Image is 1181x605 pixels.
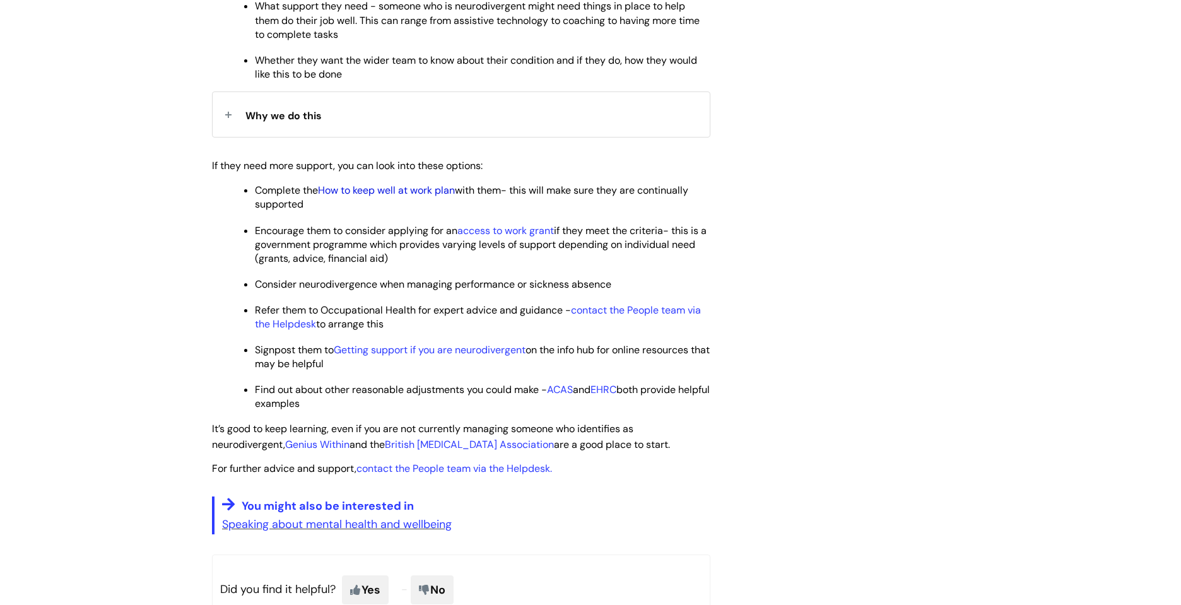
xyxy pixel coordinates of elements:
[255,303,701,331] span: Refer them to Occupational Health for expert advice and guidance - to arrange this
[255,184,688,211] span: Complete the with them- this will make sure they are continually supported
[212,462,557,475] span: For further advice and support,
[411,575,454,604] span: No
[457,224,554,237] a: access to work grant
[547,383,573,396] a: ACAS
[356,462,552,475] a: contact the People team via the Helpdesk.
[342,575,389,604] span: Yes
[285,438,350,451] a: Genius Within
[255,54,697,81] span: Whether they want the wider team to know about their condition and if they do, how they would lik...
[212,422,670,451] span: It’s good to keep learning, even if you are not currently managing someone who identifies as neur...
[255,343,710,370] span: Signpost them to on the info hub for online resources that may be helpful
[318,184,455,197] a: How to keep well at work plan
[255,278,611,291] span: Consider neurodivergence when managing performance or sickness absence
[212,159,483,172] span: If they need more support, you can look into these options:
[245,109,322,122] span: Why we do this
[334,343,526,356] a: Getting support if you are neurodivergent
[385,438,554,451] a: British [MEDICAL_DATA] Association
[242,498,414,514] span: You might also be interested in
[255,383,710,410] span: Find out about other reasonable adjustments you could make - and both provide helpful examples
[222,517,452,532] a: Speaking about mental health and wellbeing
[255,303,701,331] a: contact the People team via the Helpdesk
[255,224,707,265] span: Encourage them to consider applying for an if they meet the criteria- this is a government progra...
[590,383,616,396] a: EHRC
